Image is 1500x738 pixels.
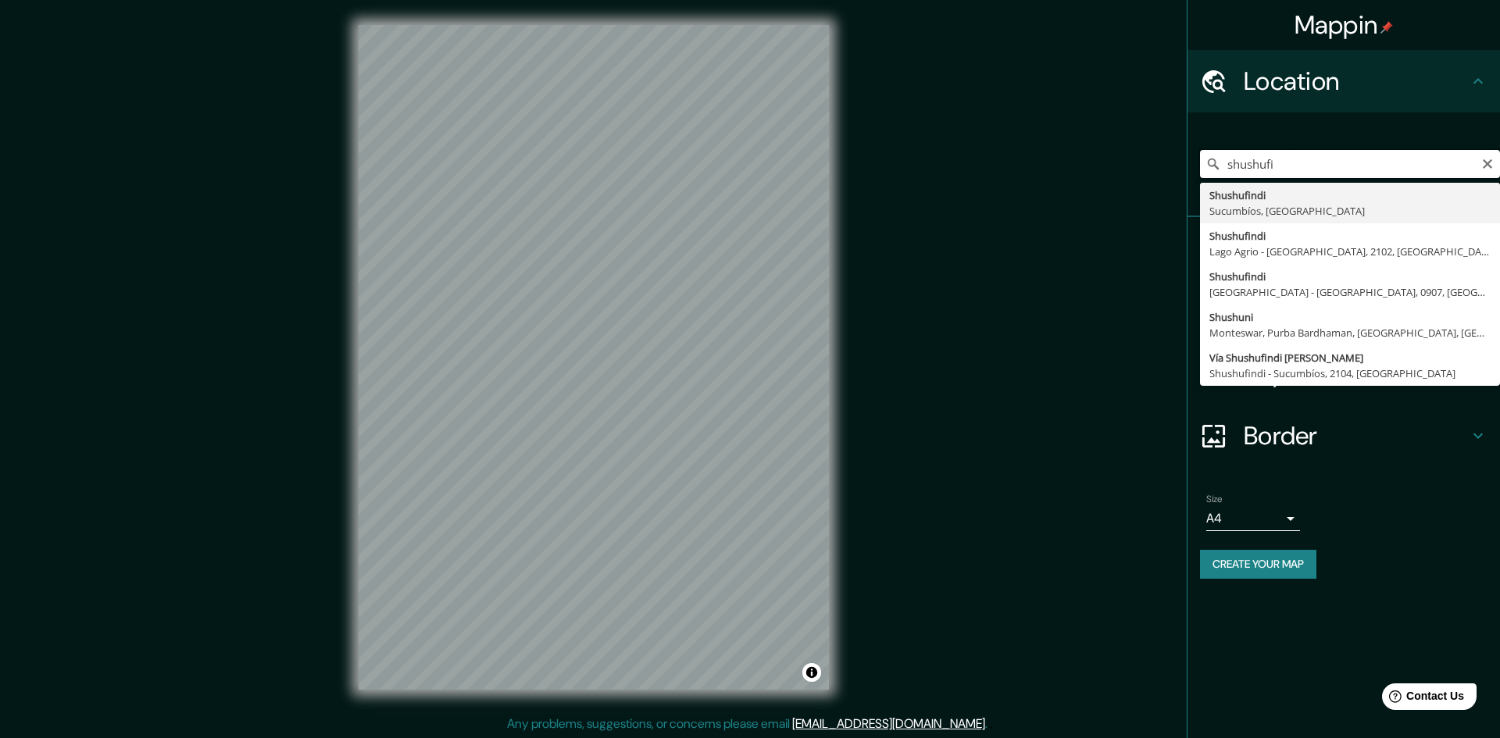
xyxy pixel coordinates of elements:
div: Shushufindi [1209,228,1491,244]
div: Monteswar, Purba Bardhaman, [GEOGRAPHIC_DATA], [GEOGRAPHIC_DATA] [1209,325,1491,340]
h4: Border [1244,420,1469,451]
button: Create your map [1200,550,1316,579]
div: Shushufindi [1209,269,1491,284]
h4: Layout [1244,358,1469,389]
div: . [987,715,990,733]
input: Pick your city or area [1200,150,1500,178]
button: Toggle attribution [802,663,821,682]
div: Layout [1187,342,1500,405]
div: . [990,715,993,733]
button: Clear [1481,155,1494,170]
div: Border [1187,405,1500,467]
h4: Mappin [1295,9,1394,41]
div: Vía Shushufindi [PERSON_NAME] [1209,350,1491,365]
div: Lago Agrio - [GEOGRAPHIC_DATA], 2102, [GEOGRAPHIC_DATA] [1209,244,1491,259]
div: [GEOGRAPHIC_DATA] - [GEOGRAPHIC_DATA], 0907, [GEOGRAPHIC_DATA] [1209,284,1491,300]
div: Style [1187,280,1500,342]
div: A4 [1206,506,1300,531]
a: [EMAIL_ADDRESS][DOMAIN_NAME] [792,715,985,732]
div: Shushufindi - Sucumbíos, 2104, [GEOGRAPHIC_DATA] [1209,365,1491,381]
div: Shushufindi [1209,187,1491,203]
div: Sucumbíos, [GEOGRAPHIC_DATA] [1209,203,1491,219]
div: Location [1187,50,1500,112]
h4: Location [1244,66,1469,97]
div: Pins [1187,217,1500,280]
iframe: Help widget launcher [1361,677,1483,721]
p: Any problems, suggestions, or concerns please email . [507,715,987,733]
img: pin-icon.png [1380,21,1393,34]
div: Shushuni [1209,309,1491,325]
label: Size [1206,493,1223,506]
canvas: Map [359,25,829,690]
